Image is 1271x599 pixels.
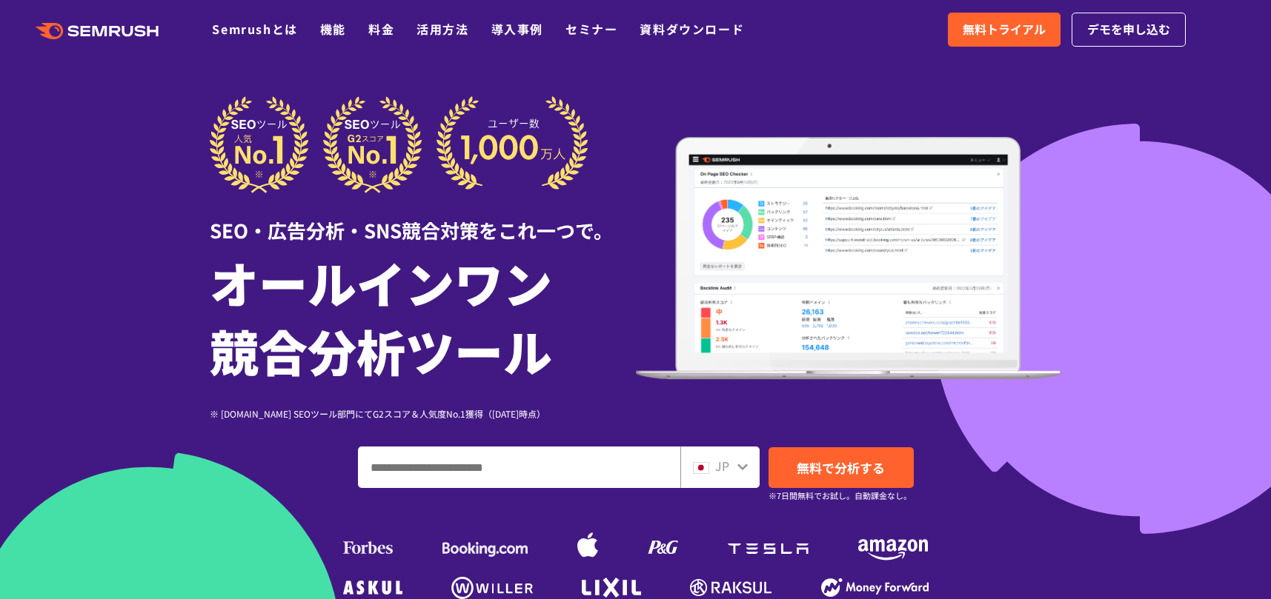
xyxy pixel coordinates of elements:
[210,193,636,244] div: SEO・広告分析・SNS競合対策をこれ一つで。
[210,406,636,421] div: ※ [DOMAIN_NAME] SEOツール部門にてG2スコア＆人気度No.1獲得（[DATE]時点）
[212,20,297,38] a: Semrushとは
[769,447,914,488] a: 無料で分析する
[797,458,885,477] span: 無料で分析する
[320,20,346,38] a: 機能
[1072,13,1186,47] a: デモを申し込む
[948,13,1061,47] a: 無料トライアル
[491,20,543,38] a: 導入事例
[417,20,468,38] a: 活用方法
[640,20,744,38] a: 資料ダウンロード
[769,489,912,503] small: ※7日間無料でお試し。自動課金なし。
[715,457,729,475] span: JP
[963,20,1046,39] span: 無料トライアル
[565,20,617,38] a: セミナー
[368,20,394,38] a: 料金
[210,248,636,384] h1: オールインワン 競合分析ツール
[359,447,680,487] input: ドメイン、キーワードまたはURLを入力してください
[1087,20,1170,39] span: デモを申し込む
